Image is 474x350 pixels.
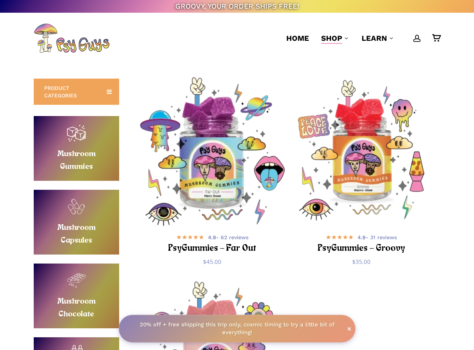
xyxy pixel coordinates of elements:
[362,33,395,43] a: Learn
[321,34,342,43] span: Shop
[299,232,423,252] a: 4.9- 31 reviews PsyGummies – Groovy
[140,321,335,336] strong: 20% off + free shipping this trip only, cosmic timing to try a little bit of everything!
[362,34,387,43] span: Learn
[203,258,206,265] span: $
[347,325,351,332] span: ×
[352,258,356,265] span: $
[352,258,371,265] bdi: 35.00
[280,13,440,64] nav: Main Menu
[150,242,275,256] h2: PsyGummies – Far Out
[357,234,397,241] span: - 31 reviews
[34,23,109,53] img: PsyGuys
[290,80,433,223] a: PsyGummies - Groovy
[138,77,287,226] img: Psychedelic mushroom gummies in a colorful jar.
[357,234,366,240] b: 4.9
[44,84,98,99] span: PRODUCT CATEGORIES
[208,234,216,240] b: 4.9
[432,34,440,42] a: Cart
[286,33,309,43] a: Home
[286,34,309,43] span: Home
[150,232,275,252] a: 4.9- 62 reviews PsyGummies – Far Out
[203,258,221,265] bdi: 45.00
[141,80,284,223] a: PsyGummies - Far Out
[34,79,119,105] a: PRODUCT CATEGORIES
[290,80,433,223] img: Psychedelic mushroom gummies jar with colorful designs.
[321,33,350,43] a: Shop
[208,234,248,241] span: - 62 reviews
[299,242,423,256] h2: PsyGummies – Groovy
